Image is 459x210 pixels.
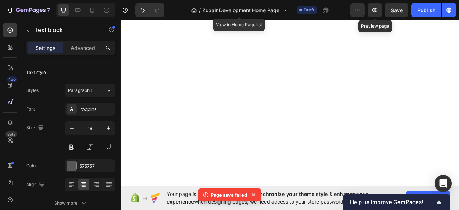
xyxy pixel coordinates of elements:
[47,6,50,14] p: 7
[80,106,113,113] div: Poppins
[167,190,396,205] span: Your page is password protected. To when designing pages, we need access to your store password.
[199,6,201,14] span: /
[71,44,95,52] p: Advanced
[54,200,87,207] div: Show more
[26,163,37,169] div: Color
[3,3,53,17] button: 7
[304,7,314,13] span: Draft
[350,199,435,206] span: Help us improve GemPages!
[385,3,408,17] button: Save
[135,3,164,17] div: Undo/Redo
[26,197,115,210] button: Show more
[26,69,46,76] div: Text style
[202,6,279,14] span: Zubair Development Home Page
[65,84,115,97] button: Paragraph 1
[5,131,17,137] div: Beta
[26,123,45,133] div: Size
[26,87,39,94] div: Styles
[350,198,443,206] button: Show survey - Help us improve GemPages!
[411,3,441,17] button: Publish
[121,18,459,188] iframe: Design area
[391,7,403,13] span: Save
[167,191,368,205] span: synchronize your theme style & enhance your experience
[7,76,17,82] div: 450
[26,106,35,112] div: Font
[211,191,247,199] p: Page save failed
[406,191,450,205] button: Allow access
[68,87,93,94] span: Paragraph 1
[26,180,46,190] div: Align
[36,44,56,52] p: Settings
[35,25,96,34] p: Text block
[435,175,452,192] div: Open Intercom Messenger
[417,6,435,14] div: Publish
[80,163,113,169] div: 575757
